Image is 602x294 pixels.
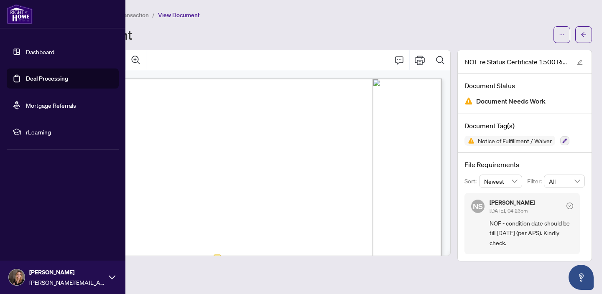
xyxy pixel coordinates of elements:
span: Notice of Fulfillment / Waiver [474,138,555,144]
img: Document Status [464,97,473,105]
span: edit [577,59,583,65]
span: NS [473,200,483,212]
span: NOF re Status Certificate 1500 Riverside Unit 1608 1.pdf [464,57,569,67]
h4: File Requirements [464,160,585,170]
h4: Document Tag(s) [464,121,585,131]
span: NOF - condition date should be till [DATE] (per APS). Kindly check. [490,218,573,248]
span: Newest [484,175,518,188]
span: [PERSON_NAME][EMAIL_ADDRESS][DOMAIN_NAME] [29,278,105,287]
p: Filter: [527,177,544,186]
span: View Transaction [104,11,149,19]
img: logo [7,4,33,24]
span: Document Needs Work [476,96,546,107]
a: Deal Processing [26,75,68,82]
p: Sort: [464,177,479,186]
img: Profile Icon [9,269,25,285]
span: [PERSON_NAME] [29,268,105,277]
span: [DATE], 04:23pm [490,208,528,214]
h5: [PERSON_NAME] [490,200,535,205]
h4: Document Status [464,81,585,91]
a: Mortgage Referrals [26,101,76,109]
span: check-circle [566,203,573,209]
span: rLearning [26,127,113,137]
span: arrow-left [581,32,587,38]
span: All [549,175,580,188]
button: Open asap [569,265,594,290]
span: View Document [158,11,200,19]
li: / [152,10,155,20]
a: Dashboard [26,48,54,56]
img: Status Icon [464,136,474,146]
span: ellipsis [559,32,565,38]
